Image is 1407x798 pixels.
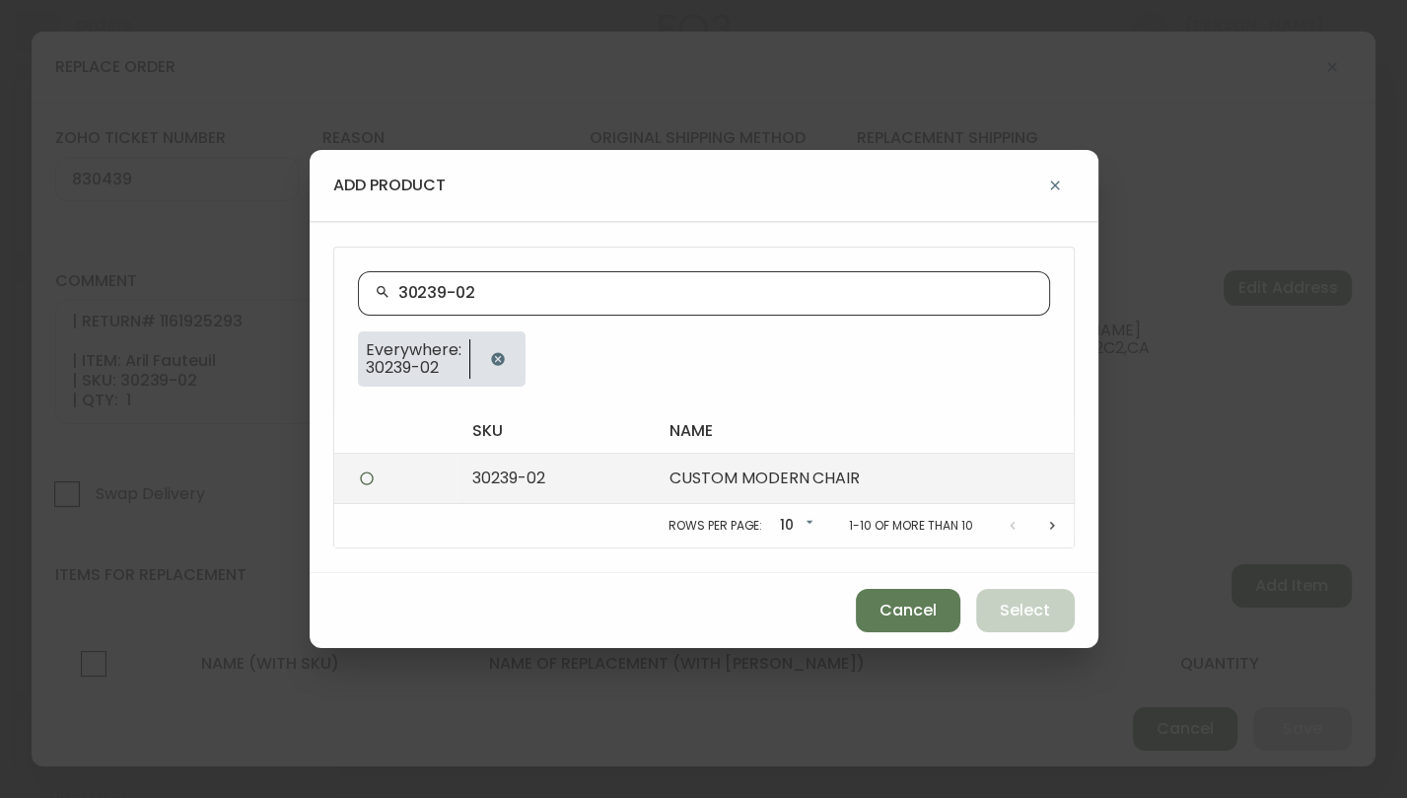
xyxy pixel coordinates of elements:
td: CUSTOM MODERN CHAIR [654,454,1074,504]
input: Search by name or SKU [398,284,1033,303]
span: 30239-02 [366,359,461,377]
div: 10 [770,510,817,543]
button: Next page [1032,506,1072,545]
h4: add product [333,175,446,196]
p: 1-10 of more than 10 [849,517,972,535]
span: Everywhere: [366,341,461,359]
td: 30239-02 [457,454,654,504]
span: Cancel [879,600,937,621]
h4: sku [472,420,638,442]
button: Cancel [856,589,960,632]
h4: name [669,420,1058,442]
p: Rows per page: [668,517,762,535]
